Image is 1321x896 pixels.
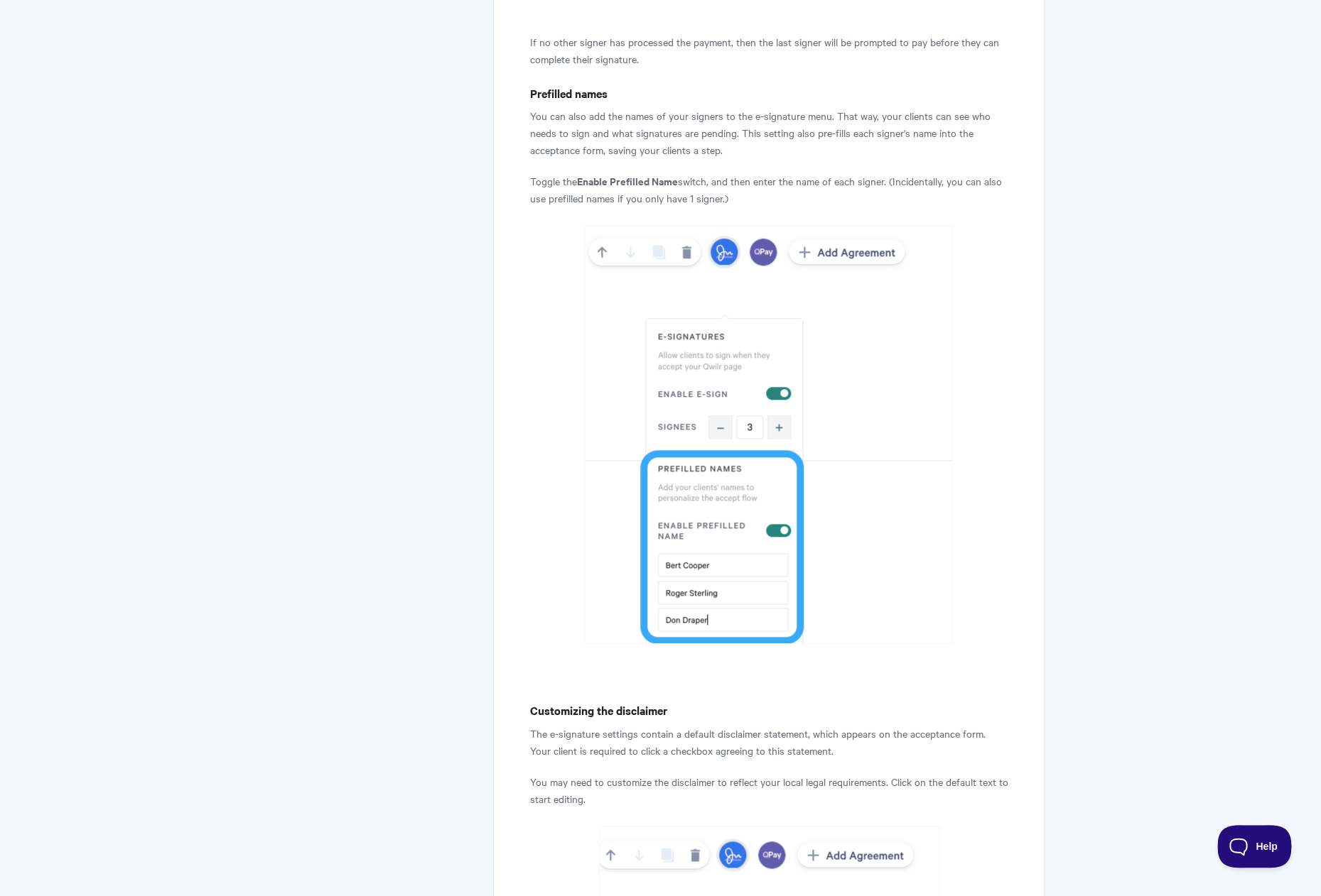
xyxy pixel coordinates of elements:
iframe: Toggle Customer Support [1217,825,1293,868]
h4: Customizing the disclaimer [529,701,1008,719]
p: You may need to customize the disclaimer to reflect your local legal requirements. Click on the d... [529,773,1008,807]
p: If no other signer has processed the payment, then the last signer will be prompted to pay before... [529,33,1008,67]
img: file-CX0rE0bJc0.png [584,225,953,644]
p: You can also add the names of your signers to the e-signature menu. That way, your clients can se... [529,107,1008,158]
p: Toggle the switch, and then enter the name of each signer. (Incidentally, you can also use prefil... [529,173,1008,207]
strong: Enable Prefilled Name [576,173,677,188]
h4: Prefilled names [529,84,1008,102]
p: The e-signature settings contain a default disclaimer statement, which appears on the acceptance ... [529,725,1008,759]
